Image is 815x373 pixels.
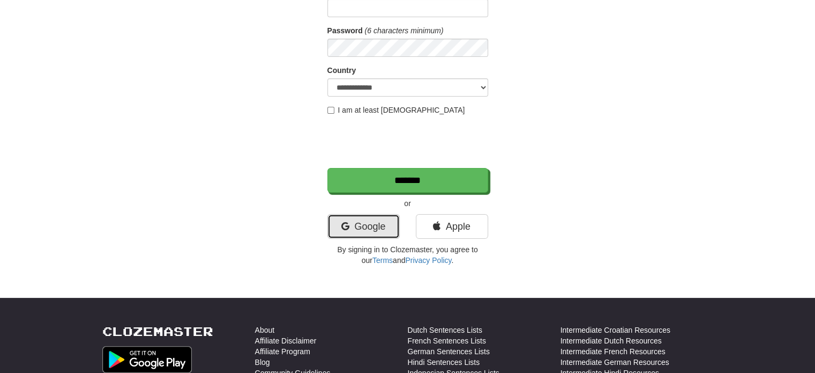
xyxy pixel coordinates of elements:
[560,325,670,335] a: Intermediate Croatian Resources
[327,214,400,239] a: Google
[327,65,356,76] label: Country
[327,107,334,114] input: I am at least [DEMOGRAPHIC_DATA]
[255,346,310,357] a: Affiliate Program
[408,325,482,335] a: Dutch Sentences Lists
[255,335,317,346] a: Affiliate Disclaimer
[408,335,486,346] a: French Sentences Lists
[560,335,662,346] a: Intermediate Dutch Resources
[408,346,490,357] a: German Sentences Lists
[102,325,213,338] a: Clozemaster
[560,357,669,368] a: Intermediate German Resources
[405,256,451,265] a: Privacy Policy
[416,214,488,239] a: Apple
[327,105,465,115] label: I am at least [DEMOGRAPHIC_DATA]
[327,25,363,36] label: Password
[365,26,444,35] em: (6 characters minimum)
[408,357,480,368] a: Hindi Sentences Lists
[102,346,192,373] img: Get it on Google Play
[560,346,666,357] a: Intermediate French Resources
[372,256,393,265] a: Terms
[255,325,275,335] a: About
[327,121,490,163] iframe: reCAPTCHA
[255,357,270,368] a: Blog
[327,244,488,266] p: By signing in to Clozemaster, you agree to our and .
[327,198,488,209] p: or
